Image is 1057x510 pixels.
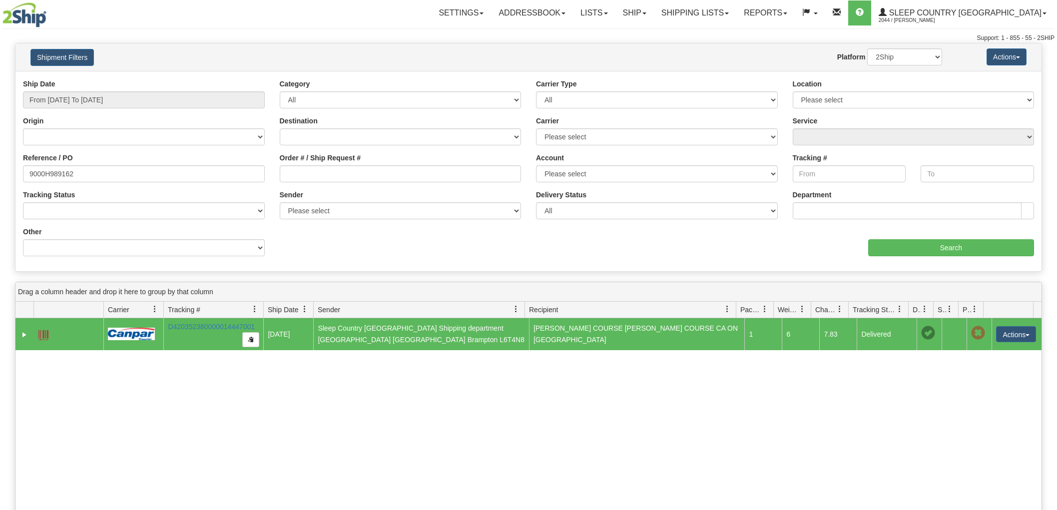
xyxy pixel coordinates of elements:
span: Delivery Status [913,305,921,315]
a: Sleep Country [GEOGRAPHIC_DATA] 2044 / [PERSON_NAME] [871,0,1054,25]
label: Destination [280,116,318,126]
span: Weight [778,305,799,315]
label: Sender [280,190,303,200]
span: Shipment Issues [938,305,946,315]
a: Weight filter column settings [794,301,811,318]
td: 7.83 [819,318,857,350]
iframe: chat widget [1034,204,1056,306]
a: Ship Date filter column settings [296,301,313,318]
label: Carrier Type [536,79,576,89]
a: Shipment Issues filter column settings [941,301,958,318]
button: Copy to clipboard [242,332,259,347]
span: Sleep Country [GEOGRAPHIC_DATA] [887,8,1042,17]
span: Recipient [529,305,558,315]
a: Shipping lists [654,0,736,25]
label: Platform [837,52,866,62]
img: logo2044.jpg [2,2,46,27]
div: Support: 1 - 855 - 55 - 2SHIP [2,34,1055,42]
a: Packages filter column settings [756,301,773,318]
span: Carrier [108,305,129,315]
label: Order # / Ship Request # [280,153,361,163]
span: Packages [740,305,761,315]
a: Carrier filter column settings [146,301,163,318]
label: Department [793,190,832,200]
span: Ship Date [268,305,298,315]
label: Reference / PO [23,153,73,163]
span: Pickup Not Assigned [971,326,985,340]
div: grid grouping header [15,282,1042,302]
a: Expand [19,330,29,340]
a: Tracking # filter column settings [246,301,263,318]
button: Shipment Filters [30,49,94,66]
a: Recipient filter column settings [719,301,736,318]
a: Label [38,326,48,342]
span: On time [921,326,935,340]
a: Sender filter column settings [508,301,525,318]
label: Tracking Status [23,190,75,200]
a: Delivery Status filter column settings [916,301,933,318]
td: 1 [744,318,782,350]
td: [DATE] [263,318,313,350]
label: Carrier [536,116,559,126]
span: Tracking Status [853,305,896,315]
label: Ship Date [23,79,55,89]
a: Lists [573,0,615,25]
span: Charge [815,305,836,315]
a: Charge filter column settings [831,301,848,318]
td: Sleep Country [GEOGRAPHIC_DATA] Shipping department [GEOGRAPHIC_DATA] [GEOGRAPHIC_DATA] Brampton ... [313,318,529,350]
input: From [793,165,906,182]
a: D420352380000014447001 [168,323,255,331]
img: 14 - Canpar [108,328,155,340]
input: To [921,165,1034,182]
label: Origin [23,116,43,126]
td: Delivered [857,318,917,350]
label: Category [280,79,310,89]
button: Actions [996,326,1036,342]
label: Other [23,227,41,237]
a: Ship [615,0,654,25]
span: Pickup Status [963,305,971,315]
a: Reports [736,0,795,25]
a: Tracking Status filter column settings [891,301,908,318]
label: Delivery Status [536,190,586,200]
label: Location [793,79,822,89]
button: Actions [987,48,1027,65]
a: Pickup Status filter column settings [966,301,983,318]
label: Account [536,153,564,163]
label: Service [793,116,818,126]
label: Tracking # [793,153,827,163]
td: 6 [782,318,819,350]
td: [PERSON_NAME] COURSE [PERSON_NAME] COURSE CA ON [GEOGRAPHIC_DATA] [529,318,745,350]
span: Sender [318,305,340,315]
span: 2044 / [PERSON_NAME] [879,15,954,25]
a: Addressbook [491,0,573,25]
a: Settings [431,0,491,25]
span: Tracking # [168,305,200,315]
input: Search [868,239,1034,256]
